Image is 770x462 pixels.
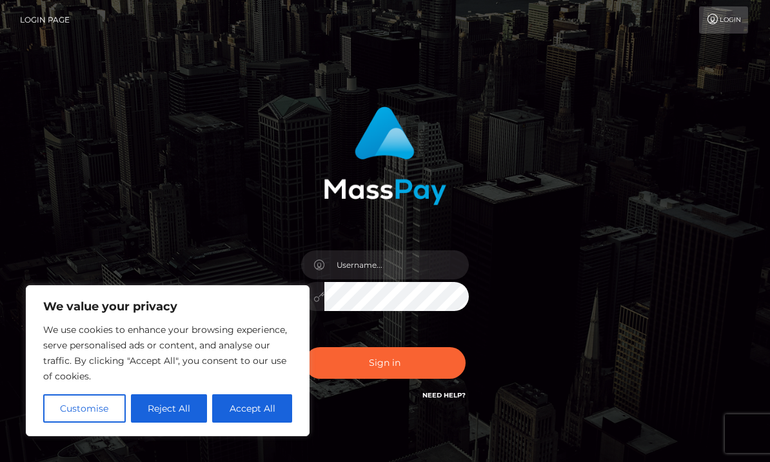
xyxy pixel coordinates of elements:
p: We use cookies to enhance your browsing experience, serve personalised ads or content, and analys... [43,322,292,384]
button: Sign in [304,347,466,379]
button: Customise [43,394,126,423]
a: Need Help? [422,391,466,399]
button: Accept All [212,394,292,423]
input: Username... [324,250,469,279]
p: We value your privacy [43,299,292,314]
img: MassPay Login [324,106,446,205]
div: We value your privacy [26,285,310,436]
a: Login [699,6,748,34]
a: Login Page [20,6,70,34]
button: Reject All [131,394,208,423]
